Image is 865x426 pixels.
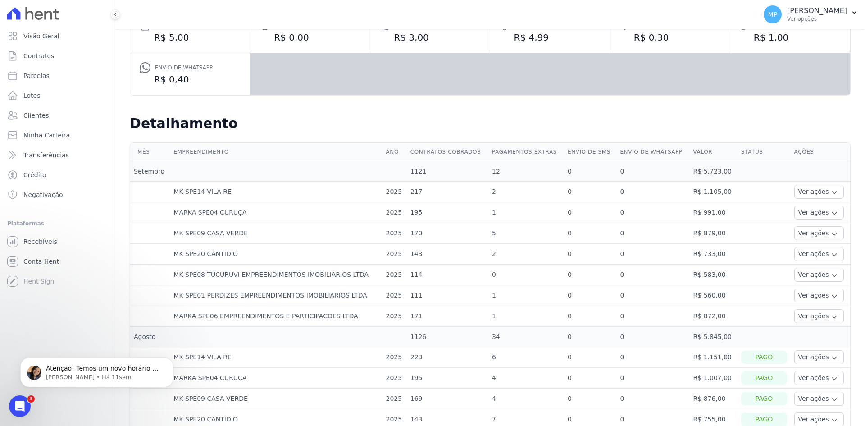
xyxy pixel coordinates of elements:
[690,389,738,409] td: R$ 876,00
[488,347,564,368] td: 6
[690,368,738,389] td: R$ 1.007,00
[690,347,738,368] td: R$ 1.151,00
[564,223,617,244] td: 0
[488,182,564,202] td: 2
[4,27,111,45] a: Visão Geral
[170,368,382,389] td: MARKA SPE04 CURUÇA
[738,143,791,161] th: Status
[382,368,407,389] td: 2025
[690,223,738,244] td: R$ 879,00
[23,71,50,80] span: Parcelas
[564,368,617,389] td: 0
[616,327,689,347] td: 0
[382,389,407,409] td: 2025
[170,143,382,161] th: Empreendimento
[382,202,407,223] td: 2025
[690,143,738,161] th: Valor
[4,146,111,164] a: Transferências
[488,161,564,182] td: 12
[768,11,778,18] span: MP
[23,131,70,140] span: Minha Carteira
[616,285,689,306] td: 0
[4,126,111,144] a: Minha Carteira
[741,371,787,385] div: Pago
[564,244,617,265] td: 0
[407,244,488,265] td: 143
[488,327,564,347] td: 34
[690,306,738,327] td: R$ 872,00
[794,226,844,240] button: Ver ações
[407,368,488,389] td: 195
[23,170,46,179] span: Crédito
[616,143,689,161] th: Envio de Whatsapp
[23,91,41,100] span: Lotes
[741,413,787,426] div: Pago
[407,202,488,223] td: 195
[564,347,617,368] td: 0
[690,202,738,223] td: R$ 991,00
[794,268,844,282] button: Ver ações
[23,151,69,160] span: Transferências
[170,182,382,202] td: MK SPE14 VILA RE
[407,389,488,409] td: 169
[488,223,564,244] td: 5
[382,223,407,244] td: 2025
[690,161,738,182] td: R$ 5.723,00
[27,395,35,403] span: 3
[170,244,382,265] td: MK SPE20 CANTIDIO
[488,143,564,161] th: Pagamentos extras
[382,285,407,306] td: 2025
[407,161,488,182] td: 1121
[170,389,382,409] td: MK SPE09 CASA VERDE
[23,111,49,120] span: Clientes
[9,395,31,417] iframe: Intercom live chat
[791,143,850,161] th: Ações
[407,285,488,306] td: 111
[787,6,847,15] p: [PERSON_NAME]
[787,15,847,23] p: Ver opções
[4,47,111,65] a: Contratos
[741,351,787,364] div: Pago
[619,31,721,44] dd: R$ 0,30
[407,347,488,368] td: 223
[564,265,617,285] td: 0
[407,143,488,161] th: Contratos cobrados
[564,182,617,202] td: 0
[382,143,407,161] th: Ano
[690,285,738,306] td: R$ 560,00
[407,265,488,285] td: 114
[382,306,407,327] td: 2025
[488,244,564,265] td: 2
[488,265,564,285] td: 0
[170,306,382,327] td: MARKA SPE06 EMPREENDIMENTOS E PARTICIPACOES LTDA
[564,202,617,223] td: 0
[170,285,382,306] td: MK SPE01 PERDIZES EMPREENDIMENTOS IMOBILIARIOS LTDA
[379,31,481,44] dd: R$ 3,00
[794,247,844,261] button: Ver ações
[7,339,187,402] iframe: Intercom notifications mensagem
[488,368,564,389] td: 4
[140,31,241,44] dd: R$ 5,00
[4,233,111,251] a: Recebíveis
[690,327,738,347] td: R$ 5.845,00
[690,265,738,285] td: R$ 583,00
[616,202,689,223] td: 0
[690,182,738,202] td: R$ 1.105,00
[170,347,382,368] td: MK SPE14 VILA RE
[488,389,564,409] td: 4
[616,265,689,285] td: 0
[616,368,689,389] td: 0
[794,289,844,302] button: Ver ações
[488,285,564,306] td: 1
[794,350,844,364] button: Ver ações
[4,252,111,270] a: Conta Hent
[407,223,488,244] td: 170
[130,327,170,347] td: Agosto
[488,306,564,327] td: 1
[382,244,407,265] td: 2025
[140,73,241,86] dd: R$ 0,40
[564,143,617,161] th: Envio de SMS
